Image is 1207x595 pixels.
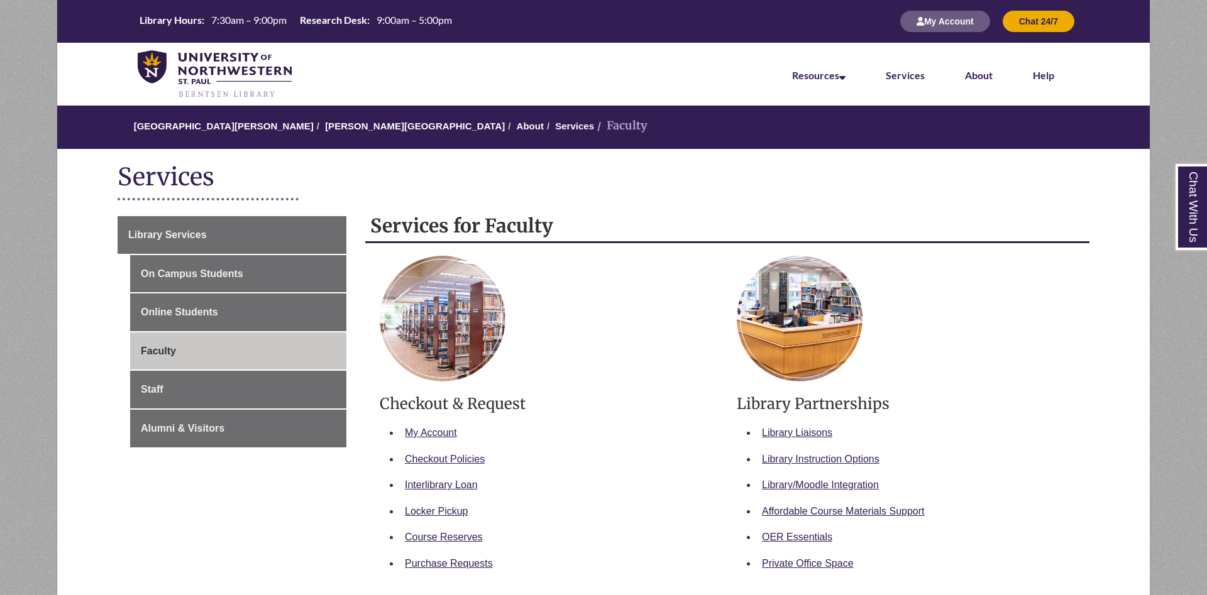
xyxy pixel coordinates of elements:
a: Interlibrary Loan [405,479,478,490]
a: Chat 24/7 [1003,16,1074,26]
a: Purchase Requests [405,558,493,569]
a: Online Students [130,293,346,331]
button: My Account [900,11,990,32]
a: Checkout Policies [405,454,485,464]
span: 7:30am – 9:00pm [211,14,287,26]
table: Hours Today [135,13,457,29]
a: About [965,69,993,81]
a: About [517,121,544,131]
th: Research Desk: [295,13,372,27]
span: 9:00am – 5:00pm [377,14,452,26]
a: On Campus Students [130,255,346,293]
button: Chat 24/7 [1003,11,1074,32]
a: Affordable Course Materials Support [762,506,925,516]
a: My Account [405,427,457,438]
a: Services [886,69,925,81]
h2: Services for Faculty [365,210,1089,243]
span: Library Services [128,229,207,240]
a: Library Liaisons [762,427,832,438]
a: Help [1033,69,1054,81]
th: Library Hours: [135,13,206,27]
h1: Services [118,161,1089,195]
a: OER Essentials [762,532,832,542]
h3: Library Partnerships [737,394,1075,413]
a: [PERSON_NAME][GEOGRAPHIC_DATA] [325,121,505,131]
img: UNWSP Library Logo [138,50,292,99]
a: My Account [900,16,990,26]
a: Alumni & Visitors [130,410,346,447]
a: Services [555,121,594,131]
a: Library Instruction Options [762,454,879,464]
li: Faculty [594,117,648,135]
a: Hours Today [135,13,457,30]
div: Guide Page Menu [118,216,346,447]
a: Library Services [118,216,346,254]
a: Course Reserves [405,532,483,542]
a: Library/Moodle Integration [762,479,879,490]
a: Faculty [130,332,346,370]
a: Staff [130,371,346,408]
a: Resources [792,69,846,81]
a: Private Office Space [762,558,854,569]
a: Locker Pickup [405,506,468,516]
h3: Checkout & Request [380,394,718,413]
a: [GEOGRAPHIC_DATA][PERSON_NAME] [134,121,314,131]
